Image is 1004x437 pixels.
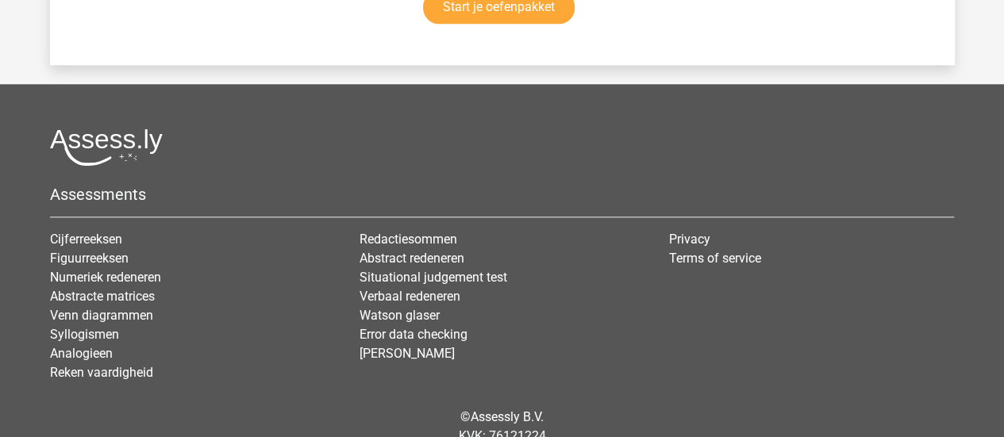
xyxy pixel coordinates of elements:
a: Watson glaser [360,308,440,323]
a: Privacy [668,232,710,247]
a: Reken vaardigheid [50,365,153,380]
a: Syllogismen [50,327,119,342]
a: Error data checking [360,327,467,342]
a: Abstract redeneren [360,251,464,266]
a: Assessly B.V. [471,409,544,424]
h5: Assessments [50,185,954,204]
a: Analogieen [50,346,113,361]
a: Redactiesommen [360,232,457,247]
a: Situational judgement test [360,270,507,285]
a: Figuurreeksen [50,251,129,266]
a: Abstracte matrices [50,289,155,304]
a: [PERSON_NAME] [360,346,455,361]
a: Numeriek redeneren [50,270,161,285]
a: Venn diagrammen [50,308,153,323]
img: Assessly logo [50,128,163,166]
a: Terms of service [668,251,760,266]
a: Cijferreeksen [50,232,122,247]
a: Verbaal redeneren [360,289,460,304]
